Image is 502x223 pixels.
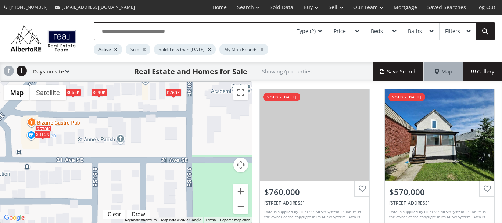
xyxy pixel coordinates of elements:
div: Click to clear. [103,211,125,218]
div: Sold [126,44,150,55]
a: Report a map error [220,218,250,222]
div: Filters [445,29,460,34]
div: Active [94,44,122,55]
div: Data is supplied by Pillar 9™ MLS® System. Pillar 9™ is the owner of the copyright in its MLS® Sy... [389,209,488,220]
span: Map data ©2025 Google [161,218,201,222]
button: Zoom in [233,184,248,199]
div: Click to draw. [127,211,150,218]
img: Google [2,213,26,223]
a: [EMAIL_ADDRESS][DOMAIN_NAME] [51,0,139,14]
button: Save Search [373,62,424,81]
div: Price [334,29,346,34]
div: Beds [371,29,383,34]
div: $760,000 [264,186,365,198]
span: [PHONE_NUMBER] [9,4,48,10]
div: $665K [65,89,81,96]
span: [EMAIL_ADDRESS][DOMAIN_NAME] [62,4,135,10]
div: Map [424,62,463,81]
div: $760K [165,89,182,97]
div: Days on site [29,62,69,81]
div: Baths [408,29,422,34]
a: Open this area in Google Maps (opens a new window) [2,213,26,223]
span: Gallery [471,68,494,75]
div: $315K [35,130,51,138]
span: Map [435,68,452,75]
div: Data is supplied by Pillar 9™ MLS® System. Pillar 9™ is the owner of the copyright in its MLS® Sy... [264,209,363,220]
div: $570K [35,125,51,133]
div: 814 21 Avenue SE, Calgary, AB T2G 1N1 [389,200,490,206]
div: $570,000 [389,186,490,198]
div: My Map Bounds [219,44,268,55]
button: Show street map [4,85,30,100]
h2: Showing 7 properties [262,69,312,74]
img: Logo [7,24,79,53]
div: Type (2) [297,29,316,34]
a: Terms [205,218,216,222]
div: 931 20 Avenue SE, Calgary, AB T2G 1M4 [264,200,365,206]
button: Zoom out [233,199,248,214]
div: $640K [91,89,107,96]
h1: Real Estate and Homes for Sale [134,66,247,77]
button: Show satellite imagery [30,85,66,100]
div: Draw [130,211,147,218]
div: Gallery [463,62,502,81]
button: Keyboard shortcuts [125,217,157,223]
button: Toggle fullscreen view [233,85,248,100]
button: Map camera controls [233,158,248,172]
div: Sold: Less than [DATE] [154,44,216,55]
div: Clear [106,211,123,218]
